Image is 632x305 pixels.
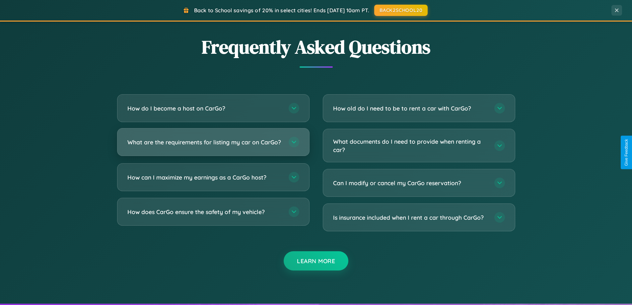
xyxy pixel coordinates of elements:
[117,34,515,60] h2: Frequently Asked Questions
[333,137,488,154] h3: What documents do I need to provide when renting a car?
[333,104,488,113] h3: How old do I need to be to rent a car with CarGo?
[374,5,428,16] button: BACK2SCHOOL20
[194,7,369,14] span: Back to School savings of 20% in select cities! Ends [DATE] 10am PT.
[333,213,488,222] h3: Is insurance included when I rent a car through CarGo?
[624,139,629,166] div: Give Feedback
[127,208,282,216] h3: How does CarGo ensure the safety of my vehicle?
[284,251,348,270] button: Learn More
[127,138,282,146] h3: What are the requirements for listing my car on CarGo?
[127,173,282,182] h3: How can I maximize my earnings as a CarGo host?
[333,179,488,187] h3: Can I modify or cancel my CarGo reservation?
[127,104,282,113] h3: How do I become a host on CarGo?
